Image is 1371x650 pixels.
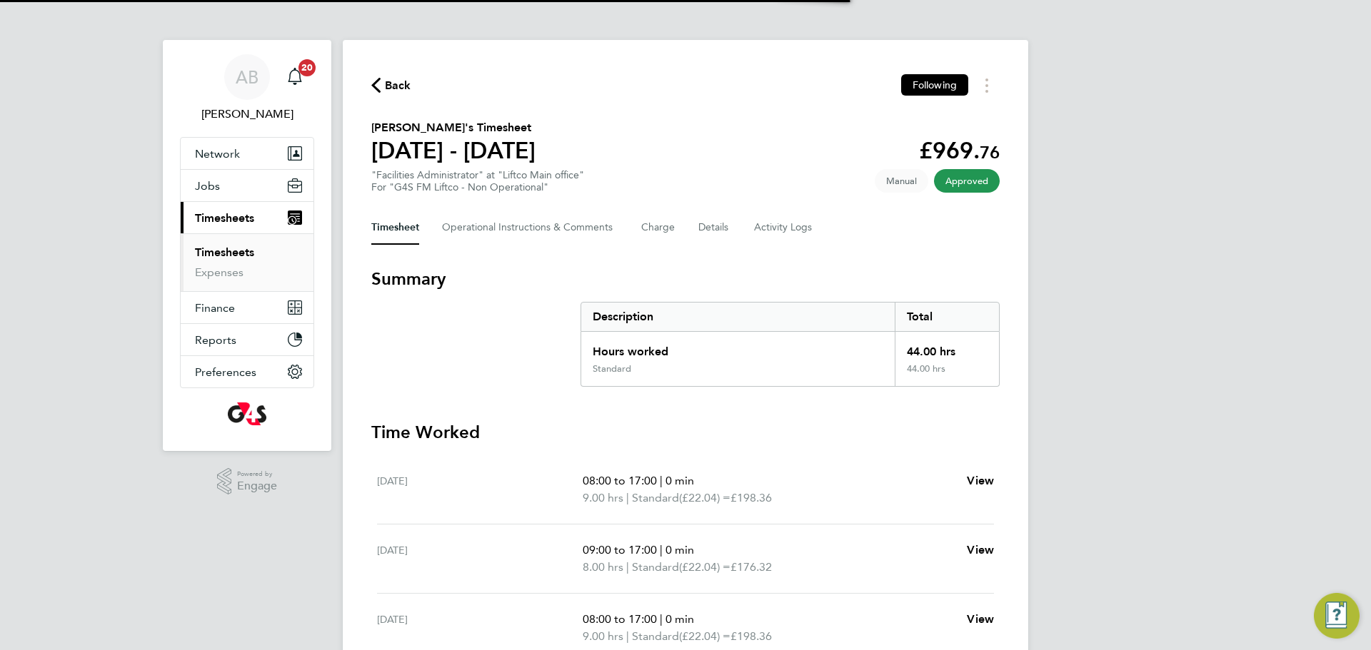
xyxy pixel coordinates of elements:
[632,489,679,507] span: Standard
[875,169,928,193] span: This timesheet was manually created.
[967,472,994,489] a: View
[980,142,1000,163] span: 76
[371,76,411,94] button: Back
[967,612,994,626] span: View
[967,543,994,557] span: View
[679,629,730,643] span: (£22.04) =
[967,474,994,487] span: View
[583,560,623,574] span: 8.00 hrs
[593,363,631,375] div: Standard
[377,472,583,507] div: [DATE]
[371,181,584,193] div: For "G4S FM Liftco - Non Operational"
[660,612,663,626] span: |
[298,59,316,76] span: 20
[181,170,313,201] button: Jobs
[974,74,1000,96] button: Timesheets Menu
[195,265,243,279] a: Expenses
[581,332,895,363] div: Hours worked
[377,542,583,576] div: [DATE]
[583,491,623,504] span: 9.00 hrs
[371,169,584,193] div: "Facilities Administrator" at "Liftco Main office"
[583,629,623,643] span: 9.00 hrs
[195,211,254,225] span: Timesheets
[581,303,895,331] div: Description
[666,612,694,626] span: 0 min
[641,210,676,245] button: Charge
[660,474,663,487] span: |
[967,611,994,628] a: View
[195,245,254,259] a: Timesheets
[679,491,730,504] span: (£22.04) =
[181,292,313,323] button: Finance
[660,543,663,557] span: |
[632,559,679,576] span: Standard
[626,629,629,643] span: |
[181,356,313,387] button: Preferences
[666,474,694,487] span: 0 min
[180,402,314,425] a: Go to home page
[626,560,629,574] span: |
[385,77,411,94] span: Back
[1314,593,1360,639] button: Engage Resource Center
[180,106,314,123] span: Adam Burden
[163,40,331,451] nav: Main navigation
[895,363,999,386] div: 44.00 hrs
[377,611,583,645] div: [DATE]
[371,210,419,245] button: Timesheet
[913,78,957,91] span: Following
[730,560,772,574] span: £176.32
[181,233,313,291] div: Timesheets
[730,491,772,504] span: £198.36
[666,543,694,557] span: 0 min
[195,301,235,315] span: Finance
[195,147,240,161] span: Network
[236,68,258,86] span: AB
[583,612,657,626] span: 08:00 to 17:00
[195,333,236,347] span: Reports
[281,54,309,100] a: 20
[180,54,314,123] a: AB[PERSON_NAME]
[371,421,1000,444] h3: Time Worked
[371,119,536,136] h2: [PERSON_NAME]'s Timesheet
[195,179,220,193] span: Jobs
[583,543,657,557] span: 09:00 to 17:00
[895,332,999,363] div: 44.00 hrs
[237,468,277,480] span: Powered by
[626,491,629,504] span: |
[730,629,772,643] span: £198.36
[934,169,1000,193] span: This timesheet has been approved.
[228,402,266,425] img: g4s-logo-retina.png
[698,210,731,245] button: Details
[371,136,536,165] h1: [DATE] - [DATE]
[583,474,657,487] span: 08:00 to 17:00
[895,303,999,331] div: Total
[195,365,256,379] span: Preferences
[181,202,313,233] button: Timesheets
[919,137,1000,164] app-decimal: £969.
[967,542,994,559] a: View
[754,210,814,245] button: Activity Logs
[181,138,313,169] button: Network
[442,210,618,245] button: Operational Instructions & Comments
[679,560,730,574] span: (£22.04) =
[371,268,1000,290] h3: Summary
[237,480,277,492] span: Engage
[217,468,278,495] a: Powered byEngage
[901,74,968,96] button: Following
[181,324,313,355] button: Reports
[632,628,679,645] span: Standard
[581,302,1000,387] div: Summary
